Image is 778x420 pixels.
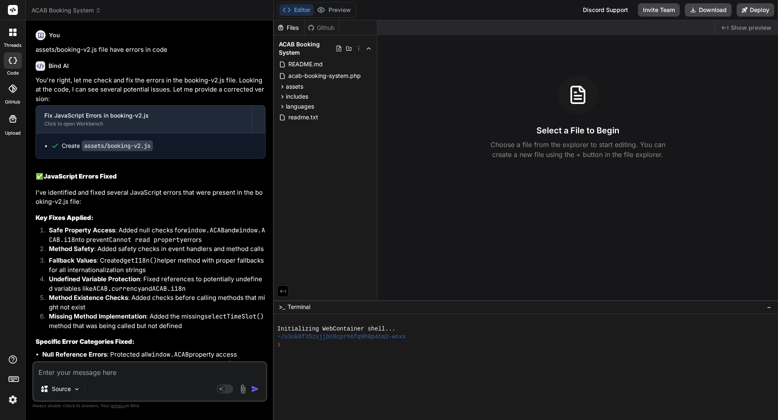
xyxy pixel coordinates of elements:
[82,140,153,151] code: assets/booking-v2.js
[42,226,266,244] li: : Added null checks for and to prevent errors
[36,172,266,181] h2: ✅
[42,350,266,360] li: : Protected all property access
[111,403,126,408] span: privacy
[36,45,266,55] p: assets/booking-v2.js file have errors in code
[109,236,184,244] code: Cannot read property
[251,385,259,393] img: icon
[485,140,671,159] p: Choose a file from the explorer to start editing. You can create a new file using the + button in...
[44,121,243,127] div: Click to open Workbench
[731,24,771,32] span: Show preview
[274,24,304,32] div: Files
[42,244,266,256] li: : Added safety checks in event handlers and method calls
[93,285,141,293] code: ACAB.currency
[288,303,310,311] span: Terminal
[31,6,101,14] span: ACAB Booking System
[4,42,22,49] label: threads
[73,386,80,393] img: Pick Models
[304,24,338,32] div: Github
[148,350,189,359] code: window.ACAB
[7,70,19,77] label: code
[288,59,324,69] span: README.md
[288,71,362,81] span: acab-booking-system.php
[49,256,97,264] strong: Fallback Values
[277,341,280,349] span: ❯
[42,293,266,312] li: : Added checks before calling methods that might not exist
[48,62,69,70] h6: Bind AI
[123,256,157,265] code: getI18n()
[36,338,135,345] strong: Specific Error Categories Fixed:
[42,256,266,275] li: : Created helper method with proper fallbacks for all internationalization strings
[44,111,243,120] div: Fix JavaScript Errors in booking-v2.js
[49,275,140,283] strong: Undefined Variable Protection
[36,106,251,133] button: Fix JavaScript Errors in booking-v2.jsClick to open Workbench
[42,360,98,367] strong: Method Not Found
[32,402,267,410] p: Always double-check its answers. Your in Bind
[279,4,314,16] button: Editor
[536,125,619,136] h3: Select a File to Begin
[43,172,117,180] strong: JavaScript Errors Fixed
[638,3,680,17] button: Invite Team
[238,384,248,394] img: attachment
[49,226,115,234] strong: Safe Property Access
[737,3,774,17] button: Deploy
[5,130,21,137] label: Upload
[767,303,771,311] span: −
[578,3,633,17] div: Discord Support
[36,188,266,207] p: I've identified and fixed several JavaScript errors that were present in the booking-v2.js file:
[62,142,153,150] div: Create
[49,226,265,244] code: window.ACAB.i18n
[36,214,94,222] strong: Key Fixes Applied:
[49,294,128,302] strong: Method Existence Checks
[286,92,308,101] span: includes
[765,300,773,314] button: −
[286,82,303,91] span: assets
[314,4,354,16] button: Preview
[184,226,225,234] code: window.ACAB
[42,359,266,369] li: : Ensured all called methods are properly defined
[685,3,732,17] button: Download
[277,333,406,341] span: ~/u3uk0f35zsjjbn9cprh6fq9h0p4tm2-wnxx
[288,112,319,122] span: readme.txt
[6,393,20,407] img: settings
[52,385,71,393] p: Source
[5,99,20,106] label: GitHub
[49,31,60,39] h6: You
[152,285,186,293] code: ACAB.i18n
[204,312,264,321] code: selectTimeSlot()
[42,275,266,293] li: : Fixed references to potentially undefined variables like and
[42,312,266,331] li: : Added the missing method that was being called but not defined
[49,312,146,320] strong: Missing Method Implementation
[279,40,336,57] span: ACAB Booking System
[286,102,314,111] span: languages
[42,350,107,358] strong: Null Reference Errors
[49,245,94,253] strong: Method Safety
[36,76,266,104] p: You're right, let me check and fix the errors in the booking-v2.js file. Looking at the code, I c...
[277,325,395,333] span: Initializing WebContainer shell...
[279,303,285,311] span: >_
